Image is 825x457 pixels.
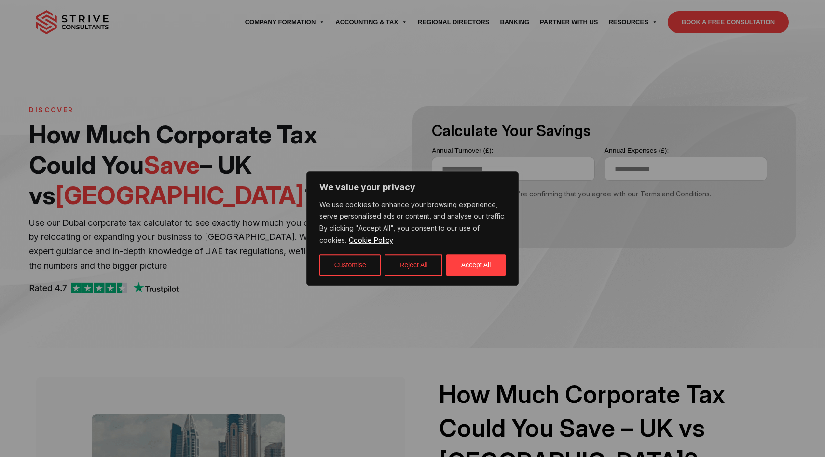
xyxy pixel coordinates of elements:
button: Customise [319,254,381,276]
button: Reject All [385,254,442,276]
p: We value your privacy [319,181,506,193]
a: Cookie Policy [348,235,394,245]
button: Accept All [446,254,506,276]
p: We use cookies to enhance your browsing experience, serve personalised ads or content, and analys... [319,199,506,247]
div: We value your privacy [306,171,519,286]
